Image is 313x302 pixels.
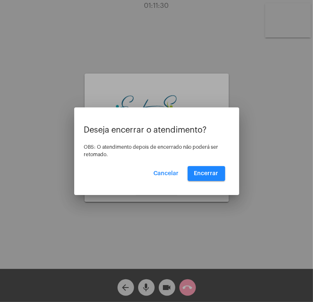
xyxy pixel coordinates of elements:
[154,171,179,176] span: Cancelar
[188,166,225,181] button: Encerrar
[84,126,229,135] p: Deseja encerrar o atendimento?
[84,145,219,157] span: OBS: O atendimento depois de encerrado não poderá ser retomado.
[194,171,219,176] span: Encerrar
[147,166,186,181] button: Cancelar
